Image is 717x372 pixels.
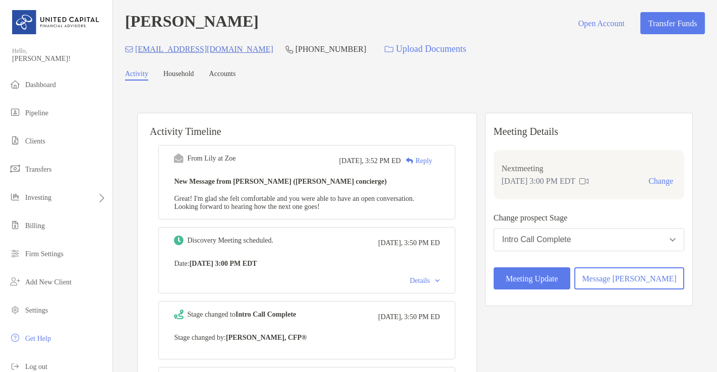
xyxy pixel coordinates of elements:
[385,46,393,53] img: button icon
[645,176,676,186] button: Change
[378,239,403,247] span: [DATE],
[174,154,184,163] img: Event icon
[339,157,364,165] span: [DATE],
[25,278,72,286] span: Add New Client
[670,238,676,242] img: Open dropdown arrow
[410,277,440,285] div: Details
[9,275,21,287] img: add_new_client icon
[25,335,51,342] span: Get Help
[174,331,440,344] p: Stage changed by:
[406,158,413,164] img: Reply icon
[12,4,100,40] img: United Capital Logo
[378,313,403,321] span: [DATE],
[138,113,476,137] h6: Activity Timeline
[174,178,387,185] b: New Message from [PERSON_NAME] ([PERSON_NAME] concierge)
[494,267,570,289] button: Meeting Update
[9,163,21,175] img: transfers icon
[574,267,684,289] button: Message [PERSON_NAME]
[494,125,684,138] p: Meeting Details
[174,310,184,319] img: Event icon
[295,43,366,55] p: [PHONE_NUMBER]
[190,260,257,267] b: [DATE] 3:00 PM EDT
[174,257,440,270] p: Date :
[9,360,21,372] img: logout icon
[579,177,588,185] img: communication type
[25,137,45,145] span: Clients
[25,81,56,89] span: Dashboard
[9,78,21,90] img: dashboard icon
[502,162,676,175] p: Next meeting
[25,166,51,173] span: Transfers
[404,313,440,321] span: 3:50 PM ED
[365,157,401,165] span: 3:52 PM ED
[12,55,106,63] span: [PERSON_NAME]!
[125,70,148,81] a: Activity
[25,307,48,314] span: Settings
[9,134,21,146] img: clients icon
[9,304,21,316] img: settings icon
[135,43,273,55] p: [EMAIL_ADDRESS][DOMAIN_NAME]
[494,228,684,251] button: Intro Call Complete
[9,106,21,118] img: pipeline icon
[404,239,440,247] span: 3:50 PM ED
[226,334,307,341] b: [PERSON_NAME], CFP®
[25,363,47,370] span: Log out
[187,311,296,319] div: Stage changed to
[125,46,133,52] img: Email Icon
[25,250,64,258] span: Firm Settings
[125,12,259,34] h4: [PERSON_NAME]
[502,175,575,187] p: [DATE] 3:00 PM EDT
[187,237,273,245] div: Discovery Meeting scheduled.
[25,194,51,201] span: Investing
[25,109,48,117] span: Pipeline
[9,247,21,259] img: firm-settings icon
[174,195,414,210] span: Great! I'm glad she felt comfortable and you were able to have an open conversation. Looking forw...
[435,279,440,282] img: Chevron icon
[640,12,705,34] button: Transfer Funds
[9,219,21,231] img: billing icon
[502,235,571,244] div: Intro Call Complete
[378,38,472,60] a: Upload Documents
[494,211,684,224] p: Change prospect Stage
[285,45,293,53] img: Phone Icon
[9,332,21,344] img: get-help icon
[570,12,632,34] button: Open Account
[209,70,236,81] a: Accounts
[401,156,432,166] div: Reply
[25,222,45,230] span: Billing
[9,191,21,203] img: investing icon
[174,236,184,245] img: Event icon
[235,311,296,318] b: Intro Call Complete
[163,70,194,81] a: Household
[187,155,235,163] div: From Lily at Zoe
